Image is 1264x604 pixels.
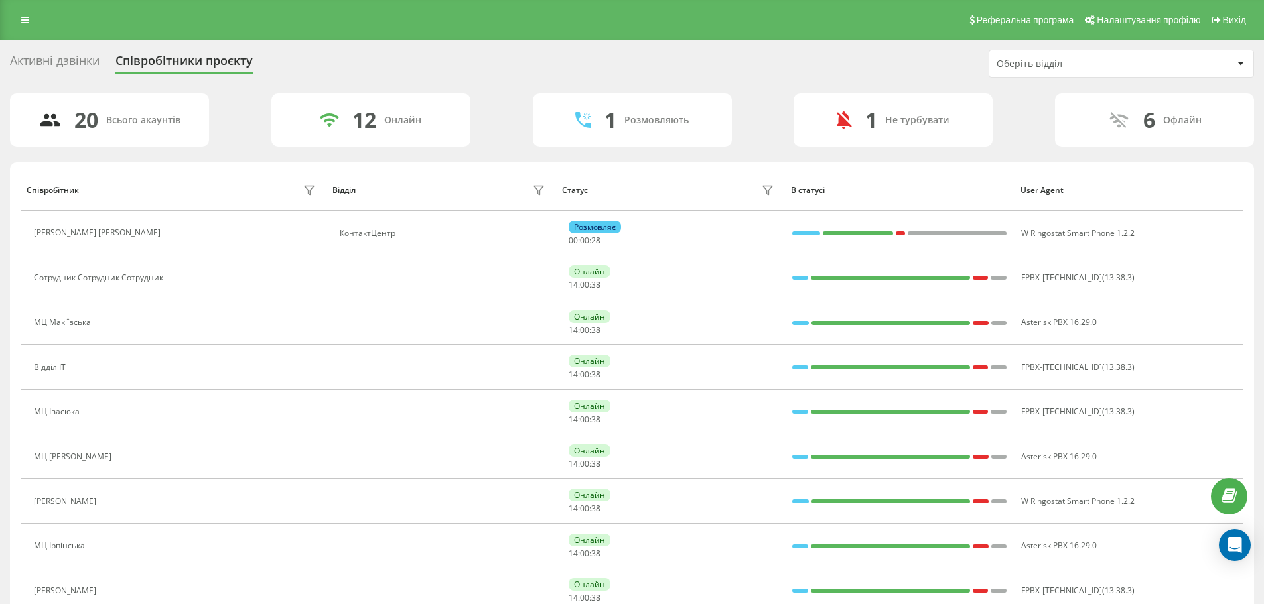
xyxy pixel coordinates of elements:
span: 00 [580,324,589,335]
div: Онлайн [384,115,421,126]
div: Open Intercom Messenger [1219,529,1251,561]
div: : : [569,370,600,379]
div: Оберіть відділ [997,58,1155,70]
div: : : [569,593,600,603]
span: 38 [591,324,600,335]
div: [PERSON_NAME] [34,586,100,595]
span: 38 [591,369,600,380]
span: FPBX-[TECHNICAL_ID](13.38.3) [1021,406,1135,417]
span: FPBX-[TECHNICAL_ID](13.38.3) [1021,585,1135,596]
div: Розмовляють [624,115,689,126]
span: 28 [591,235,600,246]
span: 14 [569,414,578,425]
span: 00 [580,369,589,380]
span: 00 [580,235,589,246]
span: 38 [591,503,600,514]
div: Онлайн [569,489,610,501]
div: : : [569,236,600,245]
div: КонтактЦентр [340,229,549,238]
span: W Ringostat Smart Phone 1.2.2 [1021,227,1135,239]
div: Відділ ІТ [34,363,69,372]
span: W Ringostat Smart Phone 1.2.2 [1021,495,1135,507]
span: 14 [569,458,578,469]
div: : : [569,549,600,558]
div: Сотрудник Сотрудник Сотрудник [34,273,167,282]
span: 38 [591,548,600,559]
span: 14 [569,548,578,559]
span: Вихід [1223,15,1246,25]
div: Відділ [332,186,356,195]
span: FPBX-[TECHNICAL_ID](13.38.3) [1021,272,1135,283]
div: Всього акаунтів [106,115,180,126]
span: 38 [591,414,600,425]
div: МЦ Макіївська [34,318,94,327]
div: МЦ Ірпінська [34,541,88,550]
div: : : [569,326,600,335]
span: 00 [580,414,589,425]
div: Онлайн [569,310,610,323]
span: FPBX-[TECHNICAL_ID](13.38.3) [1021,361,1135,373]
div: 12 [352,107,376,133]
div: : : [569,280,600,290]
div: Співробітники проєкту [115,54,253,74]
span: Налаштування профілю [1097,15,1200,25]
div: Статус [562,186,588,195]
div: 1 [865,107,877,133]
div: В статусі [791,186,1008,195]
div: [PERSON_NAME] [PERSON_NAME] [34,228,164,237]
div: МЦ Івасюка [34,407,83,416]
div: Онлайн [569,578,610,591]
span: 00 [569,235,578,246]
span: Asterisk PBX 16.29.0 [1021,451,1097,462]
div: 1 [604,107,616,133]
span: 38 [591,592,600,603]
span: 00 [580,592,589,603]
span: 00 [580,548,589,559]
div: 6 [1143,107,1155,133]
div: User Agent [1020,186,1237,195]
span: 38 [591,458,600,469]
span: Asterisk PBX 16.29.0 [1021,316,1097,328]
div: Не турбувати [885,115,949,126]
span: 00 [580,279,589,290]
div: 20 [74,107,98,133]
div: МЦ [PERSON_NAME] [34,452,115,461]
span: Реферальна програма [977,15,1074,25]
span: 14 [569,279,578,290]
span: 14 [569,503,578,514]
div: Офлайн [1163,115,1202,126]
span: 38 [591,279,600,290]
div: : : [569,415,600,424]
div: : : [569,504,600,513]
div: Онлайн [569,400,610,412]
div: Онлайн [569,265,610,278]
span: 14 [569,592,578,603]
div: Співробітник [27,186,79,195]
span: 00 [580,458,589,469]
div: : : [569,459,600,469]
span: Asterisk PBX 16.29.0 [1021,540,1097,551]
div: Онлайн [569,355,610,367]
div: Розмовляє [569,221,621,233]
span: 14 [569,369,578,380]
span: 00 [580,503,589,514]
div: Онлайн [569,444,610,457]
div: [PERSON_NAME] [34,497,100,506]
div: Активні дзвінки [10,54,100,74]
div: Онлайн [569,534,610,546]
span: 14 [569,324,578,335]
